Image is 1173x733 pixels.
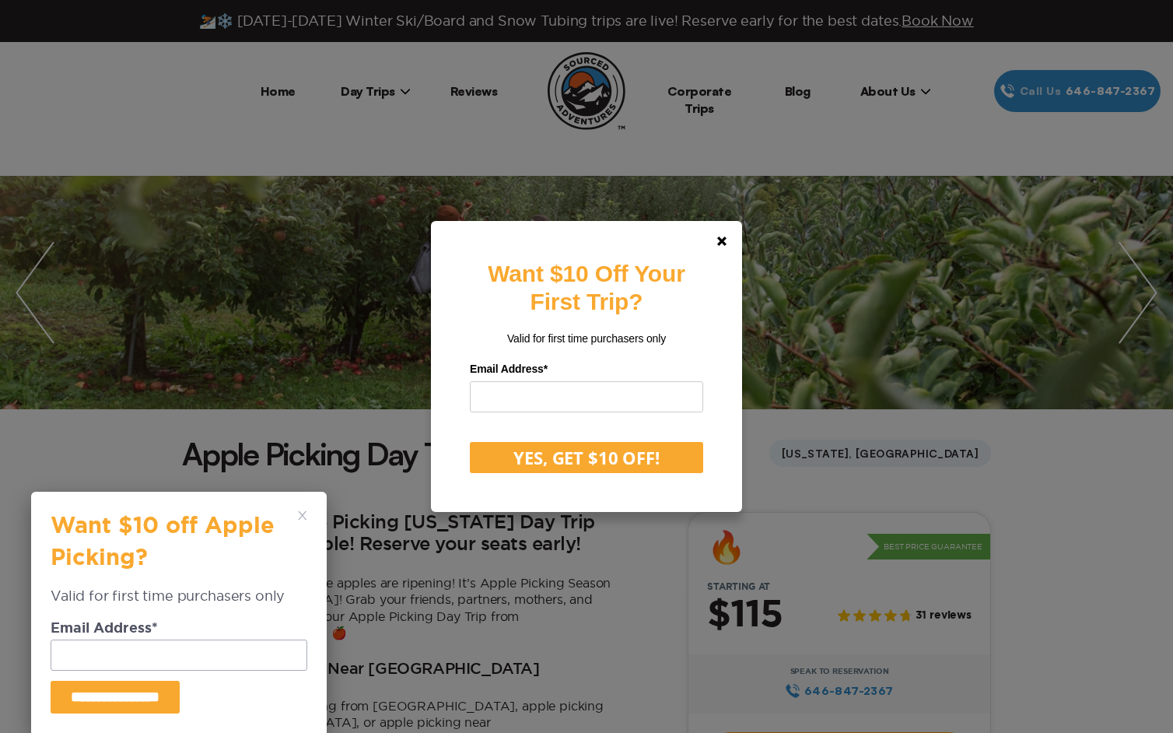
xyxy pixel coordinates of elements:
[51,511,292,586] h3: Want $10 off Apple Picking?
[152,622,158,636] span: Required
[470,357,703,381] label: Email Address
[544,363,548,375] span: Required
[488,261,685,314] strong: Want $10 Off Your First Trip?
[703,223,741,260] a: Close
[51,586,307,621] div: Valid for first time purchasers only
[51,622,307,640] dt: Email Address
[507,332,666,345] span: Valid for first time purchasers only
[470,442,703,473] button: YES, GET $10 OFF!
